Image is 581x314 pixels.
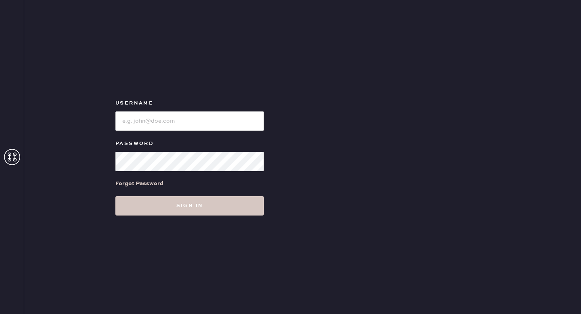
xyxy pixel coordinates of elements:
button: Sign in [115,196,264,216]
label: Username [115,98,264,108]
div: Forgot Password [115,179,163,188]
input: e.g. john@doe.com [115,111,264,131]
a: Forgot Password [115,171,163,196]
label: Password [115,139,264,149]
